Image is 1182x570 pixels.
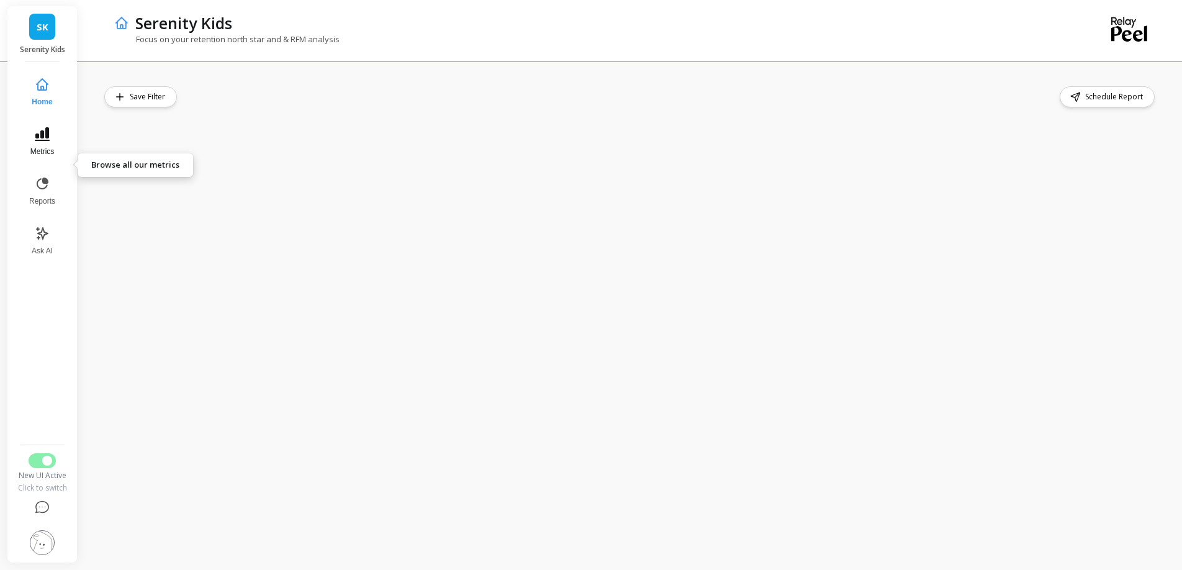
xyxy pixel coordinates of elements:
span: Home [32,97,52,107]
button: Metrics [22,119,63,164]
iframe: Omni Embed [104,117,1157,545]
span: Metrics [30,147,55,156]
span: Reports [29,196,55,206]
img: profile picture [30,530,55,555]
button: Schedule Report [1060,86,1155,107]
div: New UI Active [17,471,68,481]
button: Help [17,493,68,523]
span: Schedule Report [1085,91,1147,103]
div: Click to switch [17,483,68,493]
p: Focus on your retention north star and & RFM analysis [114,34,340,45]
span: Save Filter [130,91,169,103]
button: Ask AI [22,219,63,263]
p: Serenity Kids [20,45,65,55]
button: Home [22,70,63,114]
button: Settings [17,523,68,563]
span: SK [37,20,48,34]
span: Ask AI [32,246,53,256]
p: Serenity Kids [135,12,232,34]
button: Switch to Legacy UI [29,453,56,468]
button: Save Filter [104,86,177,107]
button: Reports [22,169,63,214]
